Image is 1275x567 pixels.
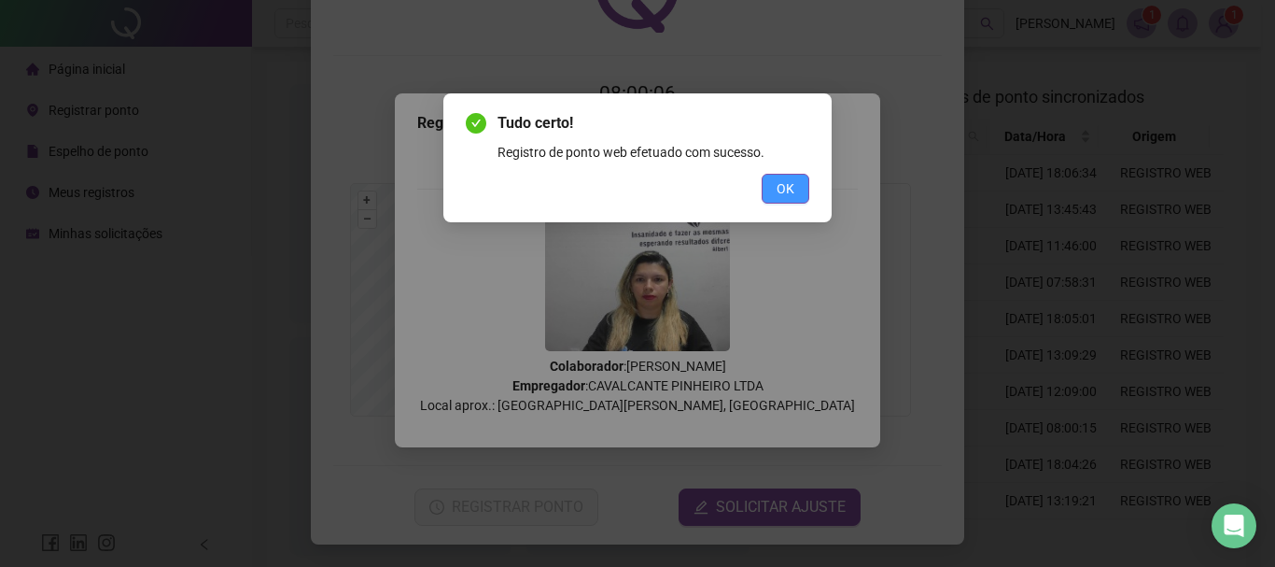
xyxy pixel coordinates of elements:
div: Registro de ponto web efetuado com sucesso. [497,142,809,163]
span: Tudo certo! [497,112,809,135]
span: check-circle [466,113,486,134]
span: OK [777,178,794,199]
div: Open Intercom Messenger [1212,503,1256,548]
button: OK [762,174,809,204]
